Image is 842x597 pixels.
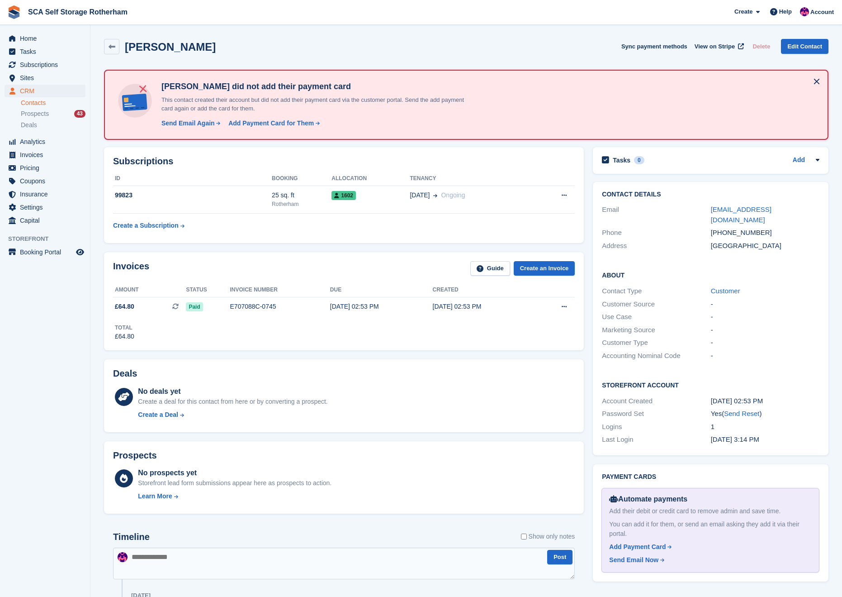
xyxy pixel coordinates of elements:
[113,261,149,276] h2: Invoices
[609,494,812,505] div: Automate payments
[781,39,828,54] a: Edit Contact
[609,555,658,565] div: Send Email Now
[20,32,74,45] span: Home
[5,135,85,148] a: menu
[20,246,74,258] span: Booking Portal
[634,156,644,164] div: 0
[602,338,710,348] div: Customer Type
[20,188,74,201] span: Insurance
[602,205,710,225] div: Email
[74,110,85,118] div: 43
[138,478,331,488] div: Storefront lead form submissions appear here as prospects to action.
[20,162,74,174] span: Pricing
[711,299,819,310] div: -
[5,72,85,84] a: menu
[433,283,535,297] th: Created
[138,410,327,420] a: Create a Deal
[602,191,819,198] h2: Contact Details
[711,351,819,361] div: -
[116,81,154,120] img: no-card-linked-e7822e413c904bf8b177c4d89f31251c4716f9871600ec3ca5bfc59e148c83f4.svg
[5,188,85,201] a: menu
[5,32,85,45] a: menu
[724,410,759,417] a: Send Reset
[113,368,137,379] h2: Deals
[331,172,410,186] th: Allocation
[20,175,74,187] span: Coupons
[186,302,203,311] span: Paid
[5,246,85,258] a: menu
[602,380,819,389] h2: Storefront Account
[711,396,819,406] div: [DATE] 02:53 PM
[514,261,575,276] a: Create an Invoice
[186,283,230,297] th: Status
[20,201,74,214] span: Settings
[21,110,49,118] span: Prospects
[722,410,762,417] span: ( )
[613,156,630,164] h2: Tasks
[272,172,331,186] th: Booking
[734,7,752,16] span: Create
[602,286,710,296] div: Contact Type
[711,325,819,335] div: -
[711,435,759,443] time: 2025-08-04 14:14:56 UTC
[20,45,74,58] span: Tasks
[138,397,327,406] div: Create a deal for this contact from here or by converting a prospect.
[691,39,746,54] a: View on Stripe
[521,532,575,541] label: Show only notes
[793,155,805,166] a: Add
[711,312,819,322] div: -
[138,386,327,397] div: No deals yet
[810,8,834,17] span: Account
[602,325,710,335] div: Marketing Source
[602,270,819,279] h2: About
[113,532,150,542] h2: Timeline
[125,41,216,53] h2: [PERSON_NAME]
[602,228,710,238] div: Phone
[20,135,74,148] span: Analytics
[138,410,178,420] div: Create a Deal
[609,542,666,552] div: Add Payment Card
[20,214,74,227] span: Capital
[230,283,330,297] th: Invoice number
[602,312,710,322] div: Use Case
[225,119,321,128] a: Add Payment Card for Them
[21,121,37,129] span: Deals
[711,409,819,419] div: Yes
[138,492,172,501] div: Learn More
[113,156,575,167] h2: Subscriptions
[20,148,74,161] span: Invoices
[711,338,819,348] div: -
[5,148,85,161] a: menu
[602,299,710,310] div: Customer Source
[115,324,134,332] div: Total
[230,302,330,311] div: E707088C-0745
[115,332,134,341] div: £64.80
[602,409,710,419] div: Password Set
[21,109,85,119] a: Prospects 43
[5,58,85,71] a: menu
[749,39,774,54] button: Delete
[609,506,812,516] div: Add their debit or credit card to remove admin and save time.
[433,302,535,311] div: [DATE] 02:53 PM
[602,396,710,406] div: Account Created
[711,287,740,295] a: Customer
[5,162,85,174] a: menu
[602,241,710,251] div: Address
[330,283,433,297] th: Due
[779,7,792,16] span: Help
[547,550,572,565] button: Post
[521,532,527,541] input: Show only notes
[113,221,179,230] div: Create a Subscription
[5,85,85,97] a: menu
[21,99,85,107] a: Contacts
[113,283,186,297] th: Amount
[138,492,331,501] a: Learn More
[75,247,85,258] a: Preview store
[7,5,21,19] img: stora-icon-8386f47178a22dfd0bd8f6a31ec36ba5ce8667c1dd55bd0f319d3a0aa187defe.svg
[228,119,314,128] div: Add Payment Card for Them
[113,191,272,200] div: 99823
[113,450,157,461] h2: Prospects
[330,302,433,311] div: [DATE] 02:53 PM
[158,96,474,113] p: This contact created their account but did not add their payment card via the customer portal. Se...
[138,468,331,478] div: No prospects yet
